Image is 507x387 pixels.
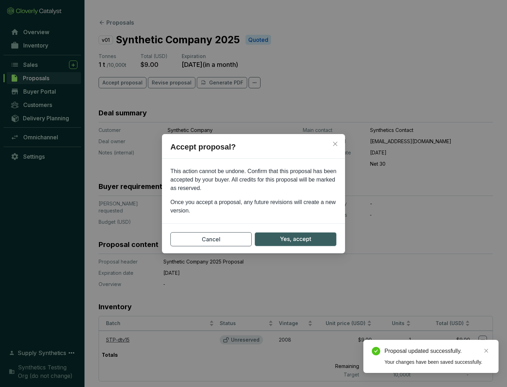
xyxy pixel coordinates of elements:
[255,232,337,246] button: Yes, accept
[280,235,311,243] span: Yes, accept
[484,348,489,353] span: close
[202,235,220,243] span: Cancel
[330,138,341,150] button: Close
[170,167,337,192] p: This action cannot be undone. Confirm that this proposal has been accepted by your buyer. All cre...
[384,347,490,355] div: Proposal updated successfully.
[372,347,380,355] span: check-circle
[384,358,490,366] div: Your changes have been saved successfully.
[332,141,338,147] span: close
[330,141,341,147] span: Close
[170,232,252,246] button: Cancel
[162,141,345,159] h2: Accept proposal?
[170,198,337,215] p: Once you accept a proposal, any future revisions will create a new version.
[482,347,490,355] a: Close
